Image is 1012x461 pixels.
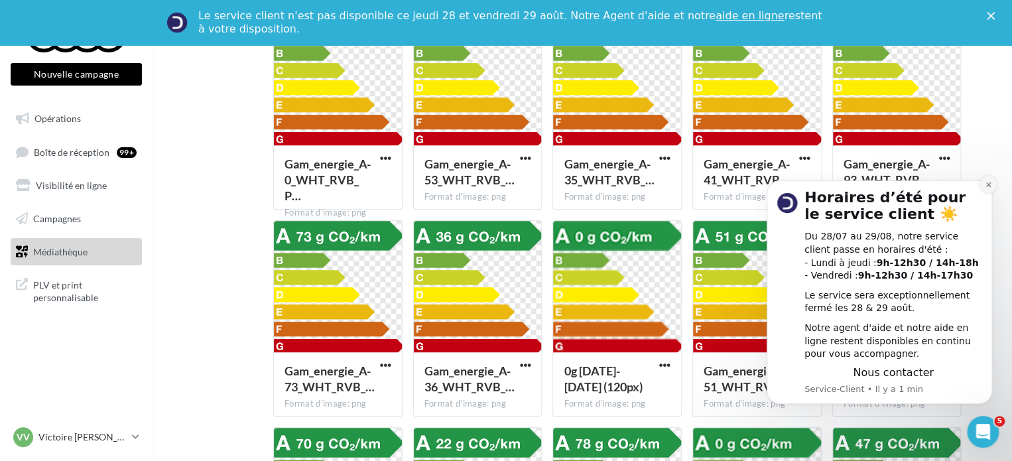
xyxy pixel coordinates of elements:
div: Le service client n'est pas disponible ce jeudi 28 et vendredi 29 août. Notre Agent d'aide et not... [198,9,824,36]
button: Nouvelle campagne [11,63,142,86]
span: Opérations [34,113,81,124]
div: Format d'image: png [424,191,531,203]
span: Médiathèque [33,245,88,257]
iframe: Intercom notifications message [747,161,1012,425]
span: PLV et print personnalisable [33,276,137,304]
a: VV Victoire [PERSON_NAME] [11,425,142,450]
div: Format d'image: png [564,191,670,203]
a: aide en ligne [716,9,784,22]
div: Format d'image: png [424,398,531,410]
span: Visibilité en ligne [36,180,107,191]
a: Visibilité en ligne [8,172,145,200]
div: Format d'image: png [704,398,810,410]
span: Gam_energie_A-36_WHT_RVB_PNG_1080PX [424,363,515,394]
div: Format d'image: png [704,191,810,203]
span: Gam_energie_A-0_WHT_RVB_PNG_1080PX [285,157,371,203]
div: Format d'image: png [285,398,391,410]
span: Gam_energie_A-35_WHT_RVB_PNG_1080PX [564,157,654,187]
div: 99+ [117,147,137,158]
span: Gam_energie_A-41_WHT_RVB_PNG_1080PX [704,157,794,187]
span: Boîte de réception [34,146,109,157]
span: Campagnes [33,213,81,224]
span: 0g 1080-1080 (120px) [564,363,642,394]
span: Gam_energie_A-93_WHT_RVB_PNG_1080PX [844,157,934,187]
a: Médiathèque [8,238,145,266]
a: Opérations [8,105,145,133]
a: Boîte de réception99+ [8,138,145,166]
span: Gam_energie_A-53_WHT_RVB_PNG_1080PX [424,157,515,187]
img: Profile image for Service-Client [166,12,188,33]
span: VV [17,430,30,444]
a: PLV et print personnalisable [8,271,145,310]
a: Campagnes [8,205,145,233]
p: Victoire [PERSON_NAME] [38,430,127,444]
div: Fermer [987,12,1000,20]
iframe: Intercom live chat [967,416,999,448]
div: Format d'image: png [564,398,670,410]
span: Gam_energie_A-73_WHT_RVB_PNG_1080PX [285,363,375,394]
span: 5 [994,416,1005,427]
div: Format d'image: png [285,207,391,219]
span: Gam_energie_A-51_WHT_RVB_PNG_1080PX [704,363,794,394]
